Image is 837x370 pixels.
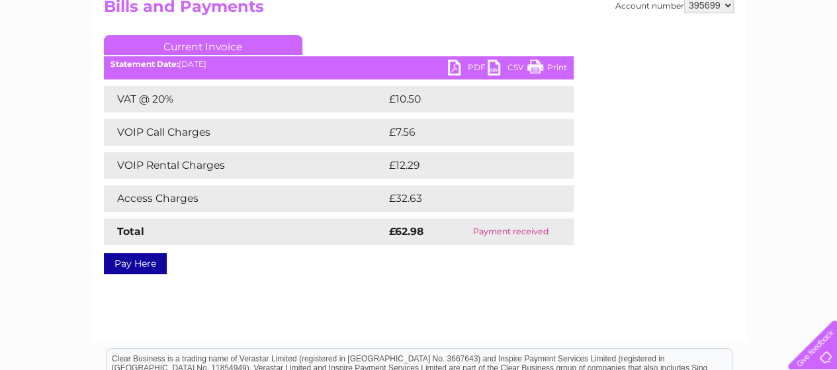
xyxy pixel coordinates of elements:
td: £12.29 [386,152,546,179]
a: Current Invoice [104,35,302,55]
a: Energy [637,56,666,66]
td: £7.56 [386,119,543,146]
td: VOIP Call Charges [104,119,386,146]
a: Telecoms [674,56,714,66]
a: CSV [488,60,527,79]
img: logo.png [29,34,97,75]
td: £10.50 [386,86,546,113]
a: Water [604,56,629,66]
strong: Total [117,225,144,238]
td: £32.63 [386,185,547,212]
a: Log out [793,56,824,66]
a: Print [527,60,567,79]
a: Pay Here [104,253,167,274]
a: Contact [749,56,781,66]
td: Payment received [448,218,573,245]
td: VAT @ 20% [104,86,386,113]
td: VOIP Rental Charges [104,152,386,179]
td: Access Charges [104,185,386,212]
a: PDF [448,60,488,79]
a: 0333 014 3131 [588,7,679,23]
a: Blog [722,56,741,66]
div: [DATE] [104,60,574,69]
b: Statement Date: [110,59,179,69]
div: Clear Business is a trading name of Verastar Limited (registered in [GEOGRAPHIC_DATA] No. 3667643... [107,7,732,64]
strong: £62.98 [389,225,423,238]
